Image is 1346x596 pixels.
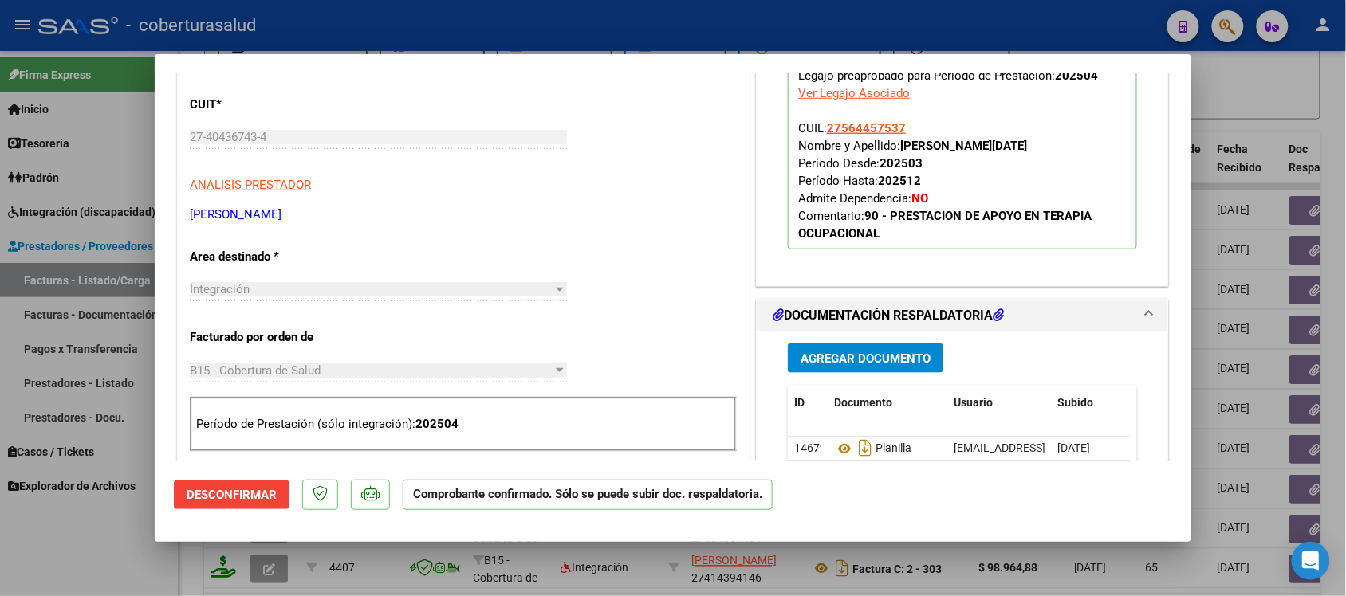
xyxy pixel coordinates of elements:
span: Subido [1057,396,1093,409]
span: Planilla [834,442,911,455]
strong: 202504 [415,417,459,431]
p: Facturado por orden de [190,328,354,347]
span: Documento [834,396,892,409]
span: [EMAIL_ADDRESS][DOMAIN_NAME] - [PERSON_NAME] [954,441,1224,454]
button: Agregar Documento [788,343,943,373]
span: [DATE] [1057,441,1090,454]
span: Agregar Documento [801,351,931,366]
span: ID [794,396,805,409]
span: Desconfirmar [187,488,277,502]
datatable-header-cell: ID [788,386,828,420]
i: Descargar documento [855,435,876,461]
span: Comentario: [798,209,1092,241]
h1: DOCUMENTACIÓN RESPALDATORIA [773,306,1004,325]
span: ANALISIS PRESTADOR [190,178,311,192]
mat-expansion-panel-header: DOCUMENTACIÓN RESPALDATORIA [757,300,1168,331]
strong: 202503 [880,156,923,171]
datatable-header-cell: Subido [1051,386,1131,420]
div: Ver Legajo Asociado [798,84,910,102]
span: Usuario [954,396,993,409]
strong: NO [911,191,928,206]
datatable-header-cell: Usuario [947,386,1051,420]
span: 14679 [794,441,826,454]
strong: 90 - PRESTACION DE APOYO EN TERAPIA OCUPACIONAL [798,209,1092,241]
p: Area destinado * [190,248,354,266]
button: Desconfirmar [174,480,289,509]
span: Integración [190,282,250,296]
p: Comprobante confirmado. Sólo se puede subir doc. respaldatoria. [403,480,773,511]
strong: [PERSON_NAME][DATE] [900,139,1027,153]
p: Período de Prestación (sólo integración): [196,415,730,433]
datatable-header-cell: Documento [828,386,947,420]
p: CUIT [190,96,354,114]
span: B15 - Cobertura de Salud [190,363,321,378]
p: [PERSON_NAME] [190,206,737,224]
p: Legajo preaprobado para Período de Prestación: [788,61,1137,249]
div: Open Intercom Messenger [1292,542,1330,580]
span: 27564457537 [827,121,906,135]
strong: 202504 [1055,69,1098,83]
strong: 202512 [878,174,921,188]
span: CUIL: Nombre y Apellido: Período Desde: Período Hasta: Admite Dependencia: [798,121,1092,241]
